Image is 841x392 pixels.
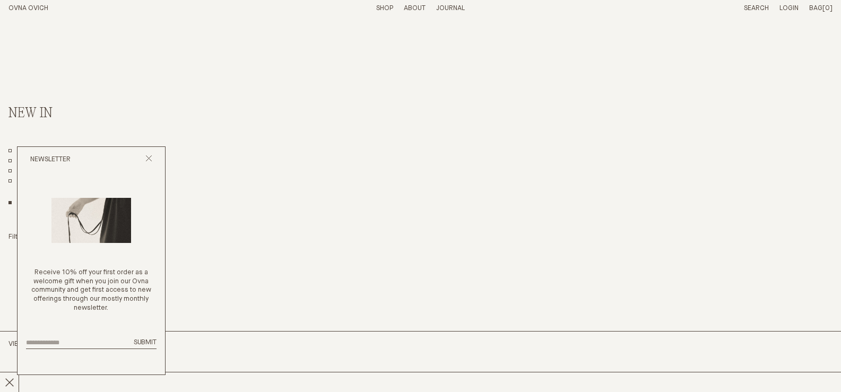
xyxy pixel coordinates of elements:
h2: New In [8,106,104,121]
a: Chapter 22 [8,157,53,166]
a: All [8,147,24,156]
a: Core [8,177,32,186]
summary: Filter [8,233,31,242]
h2: View Next [8,340,139,349]
a: Login [779,5,799,12]
a: Home [8,5,48,12]
a: Journal [436,5,465,12]
p: Receive 10% off your first order as a welcome gift when you join our Ovna community and get first... [26,268,157,313]
summary: About [404,4,426,13]
span: [0] [822,5,833,12]
button: Close popup [145,155,152,165]
a: Chapter 21 [8,167,51,176]
a: Show All [8,198,24,207]
span: Bag [809,5,822,12]
span: Submit [134,339,157,346]
a: Search [744,5,769,12]
h2: Newsletter [30,155,71,164]
a: Shop [376,5,393,12]
button: Submit [134,338,157,347]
